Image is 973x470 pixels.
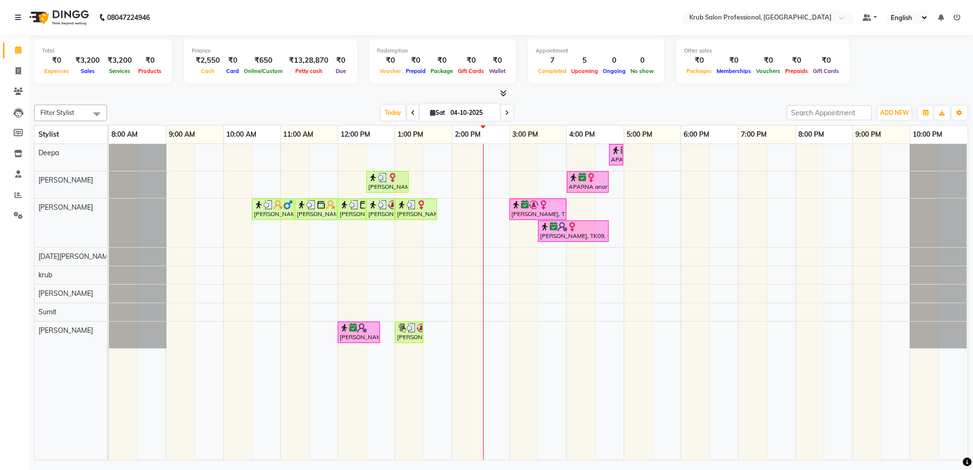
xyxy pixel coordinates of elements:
[281,127,316,142] a: 11:00 AM
[78,68,97,74] span: Sales
[754,55,783,66] div: ₹0
[367,200,394,218] div: [PERSON_NAME], TK08, 12:30 PM-01:00 PM, Experts Haircuts - [DEMOGRAPHIC_DATA] [PERSON_NAME] Styling
[136,68,164,74] span: Products
[339,323,379,342] div: [PERSON_NAME], TK05, 12:00 PM-12:45 PM, Manicure & Pedicure - Manicure Basic
[403,55,428,66] div: ₹0
[224,55,241,66] div: ₹0
[568,173,608,191] div: APARNA ananday, TK10, 04:00 PM-04:45 PM, Master Haircuts - [DEMOGRAPHIC_DATA] Regular Blow Dry
[42,47,164,55] div: Total
[198,68,217,74] span: Cash
[714,55,754,66] div: ₹0
[448,106,496,120] input: 2025-10-04
[253,200,293,218] div: [PERSON_NAME], TK04, 10:30 AM-11:15 AM, Master Haircuts - [DEMOGRAPHIC_DATA] Master Stylish
[377,68,403,74] span: Voucher
[42,68,72,74] span: Expenses
[681,127,712,142] a: 6:00 PM
[539,222,608,240] div: [PERSON_NAME], TK09, 03:30 PM-04:45 PM, Master Haircuts - [DEMOGRAPHIC_DATA] Master Stylish
[338,127,373,142] a: 12:00 PM
[510,127,541,142] a: 3:00 PM
[109,127,140,142] a: 8:00 AM
[536,55,569,66] div: 7
[428,68,455,74] span: Package
[536,68,569,74] span: Completed
[136,55,164,66] div: ₹0
[428,55,455,66] div: ₹0
[787,105,872,120] input: Search Appointment
[811,68,842,74] span: Gift Cards
[624,127,655,142] a: 5:00 PM
[569,68,600,74] span: Upcoming
[569,55,600,66] div: 5
[811,55,842,66] div: ₹0
[628,68,656,74] span: No show
[754,68,783,74] span: Vouchers
[783,55,811,66] div: ₹0
[377,55,403,66] div: ₹0
[293,68,325,74] span: Petty cash
[192,55,224,66] div: ₹2,550
[285,55,332,66] div: ₹13,28,870
[38,176,93,184] span: [PERSON_NAME]
[38,307,56,316] span: Sumit
[783,68,811,74] span: Prepaids
[107,68,133,74] span: Services
[600,55,628,66] div: 0
[878,106,911,120] button: ADD NEW
[600,68,628,74] span: Ongoing
[455,55,486,66] div: ₹0
[224,68,241,74] span: Card
[910,127,945,142] a: 10:00 PM
[25,4,91,31] img: logo
[510,200,565,218] div: [PERSON_NAME], TK02, 03:00 PM-04:00 PM, Hair Colour & Chemical Services - [DEMOGRAPHIC_DATA] Touc...
[377,47,508,55] div: Redemption
[684,47,842,55] div: Other sales
[684,55,714,66] div: ₹0
[536,47,656,55] div: Appointment
[486,68,508,74] span: Wallet
[241,55,285,66] div: ₹650
[38,203,93,212] span: [PERSON_NAME]
[567,127,597,142] a: 4:00 PM
[166,127,198,142] a: 9:00 AM
[104,55,136,66] div: ₹3,200
[396,323,422,342] div: [PERSON_NAME], TK08, 01:00 PM-01:30 PM, Experts Haircuts - [DEMOGRAPHIC_DATA] Shampoo Conditioning
[38,271,52,279] span: krub
[72,55,104,66] div: ₹3,200
[403,68,428,74] span: Prepaid
[296,200,336,218] div: [PERSON_NAME], TK06, 11:15 AM-12:00 PM, Master Haircuts - [DEMOGRAPHIC_DATA] Master Stylish
[714,68,754,74] span: Memberships
[628,55,656,66] div: 0
[38,130,59,139] span: Stylist
[333,68,348,74] span: Due
[880,109,909,116] span: ADD NEW
[367,173,408,191] div: [PERSON_NAME], TK07, 12:30 PM-01:15 PM, Master Haircuts - [DEMOGRAPHIC_DATA] Master Stylish
[38,148,59,157] span: Deepa
[381,105,405,120] span: Today
[42,55,72,66] div: ₹0
[332,55,349,66] div: ₹0
[224,127,259,142] a: 10:00 AM
[395,127,426,142] a: 1:00 PM
[107,4,150,31] b: 08047224946
[610,145,622,164] div: APARNA ananday, TK10, 04:45 PM-05:00 PM, Threading - [DEMOGRAPHIC_DATA] Eyebrows
[428,109,448,116] span: Sat
[486,55,508,66] div: ₹0
[38,326,93,335] span: [PERSON_NAME]
[455,68,486,74] span: Gift Cards
[38,252,114,261] span: [DATE][PERSON_NAME]
[739,127,769,142] a: 7:00 PM
[452,127,483,142] a: 2:00 PM
[40,108,74,116] span: Filter Stylist
[396,200,436,218] div: [PERSON_NAME], TK03, 01:00 PM-01:45 PM, Master Haircuts - [DEMOGRAPHIC_DATA] Regular Blow Dry
[241,68,285,74] span: Online/Custom
[339,200,365,218] div: [PERSON_NAME], TK06, 12:00 PM-12:30 PM, Experts Haircuts - [DEMOGRAPHIC_DATA] [PERSON_NAME] Styling
[853,127,883,142] a: 9:00 PM
[796,127,827,142] a: 8:00 PM
[684,68,714,74] span: Packages
[38,289,93,298] span: [PERSON_NAME]
[192,47,349,55] div: Finance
